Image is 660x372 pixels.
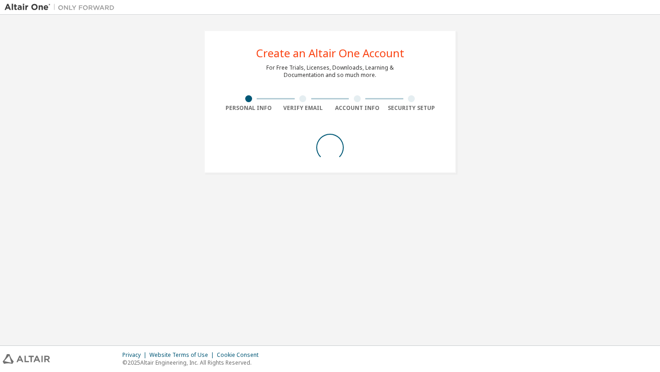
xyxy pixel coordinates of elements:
img: Altair One [5,3,119,12]
div: For Free Trials, Licenses, Downloads, Learning & Documentation and so much more. [266,64,394,79]
div: Cookie Consent [217,351,264,359]
div: Verify Email [276,104,330,112]
p: © 2025 Altair Engineering, Inc. All Rights Reserved. [122,359,264,367]
div: Create an Altair One Account [256,48,404,59]
div: Account Info [330,104,385,112]
div: Personal Info [221,104,276,112]
img: altair_logo.svg [3,354,50,364]
div: Privacy [122,351,149,359]
div: Website Terms of Use [149,351,217,359]
div: Security Setup [385,104,439,112]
